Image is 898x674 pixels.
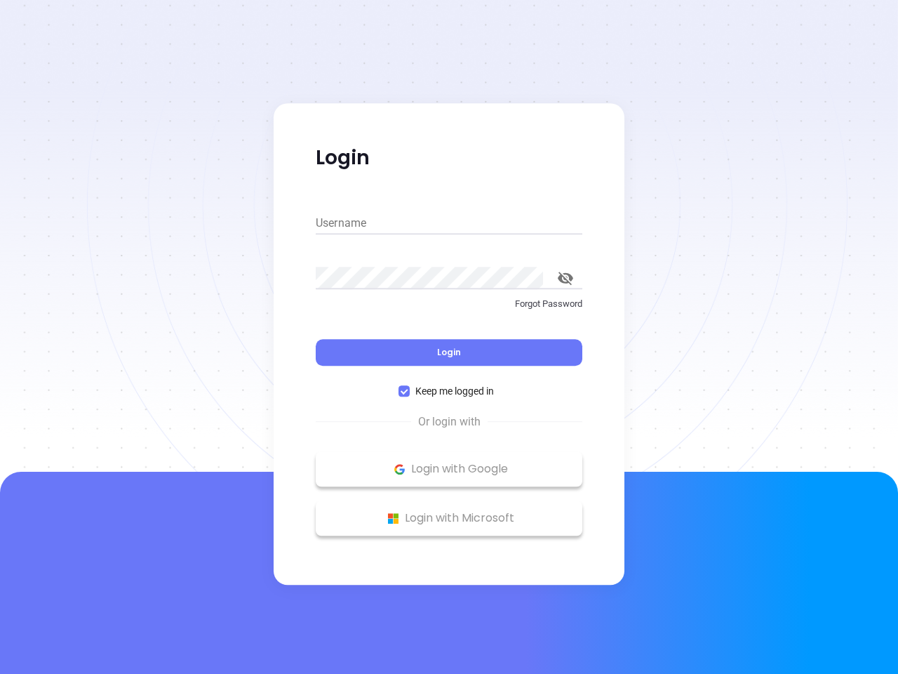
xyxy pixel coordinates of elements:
span: Login [437,346,461,358]
a: Forgot Password [316,297,582,322]
button: toggle password visibility [549,261,582,295]
p: Forgot Password [316,297,582,311]
button: Login [316,339,582,366]
img: Google Logo [391,461,408,478]
p: Login [316,145,582,171]
span: Or login with [411,414,488,430]
p: Login with Google [323,458,575,480]
span: Keep me logged in [410,383,500,399]
button: Microsoft Logo Login with Microsoft [316,501,582,536]
p: Login with Microsoft [323,508,575,529]
button: Google Logo Login with Google [316,451,582,487]
img: Microsoft Logo [384,510,402,527]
